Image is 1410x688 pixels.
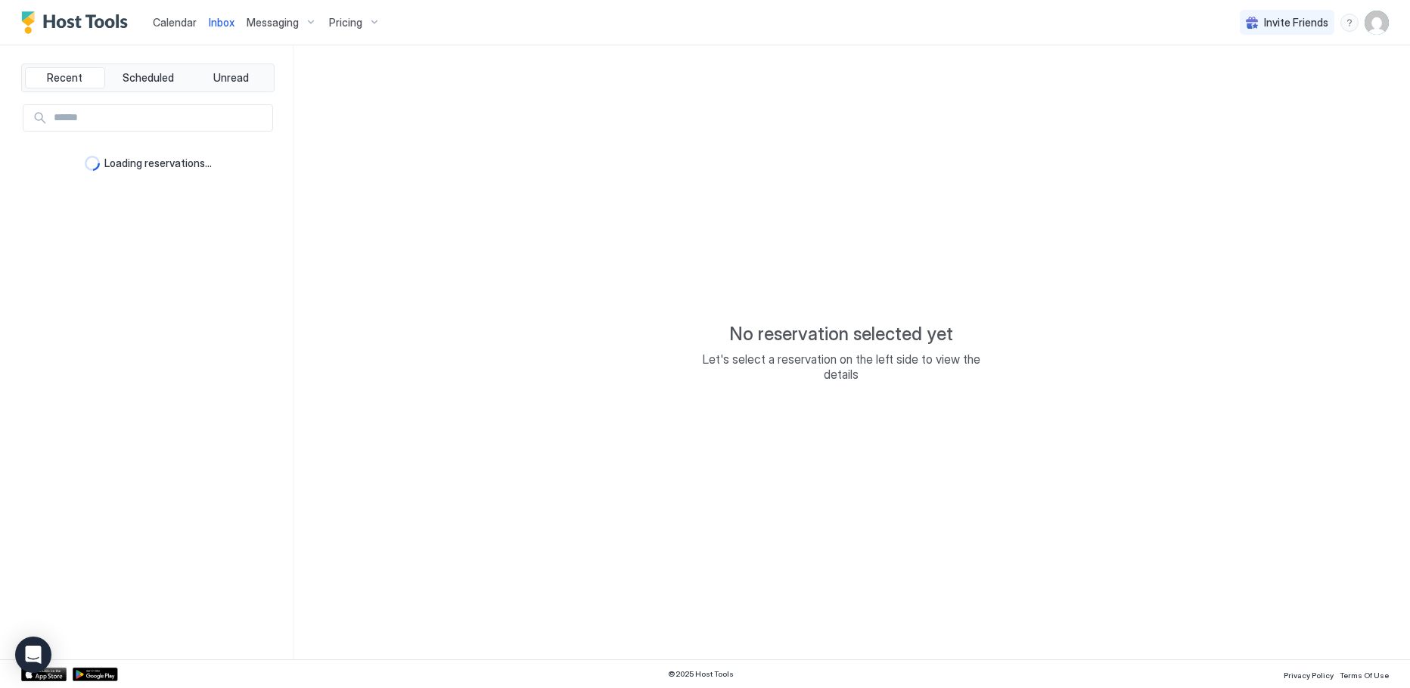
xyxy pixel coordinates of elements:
[123,71,174,85] span: Scheduled
[191,67,271,88] button: Unread
[1340,666,1389,682] a: Terms Of Use
[1284,666,1334,682] a: Privacy Policy
[1340,14,1359,32] div: menu
[25,67,105,88] button: Recent
[209,16,234,29] span: Inbox
[690,352,992,382] span: Let's select a reservation on the left side to view the details
[213,71,249,85] span: Unread
[15,637,51,673] div: Open Intercom Messenger
[47,71,82,85] span: Recent
[1340,671,1389,680] span: Terms Of Use
[153,16,197,29] span: Calendar
[21,11,135,34] a: Host Tools Logo
[153,14,197,30] a: Calendar
[247,16,299,29] span: Messaging
[21,64,275,92] div: tab-group
[668,669,734,679] span: © 2025 Host Tools
[1284,671,1334,680] span: Privacy Policy
[48,105,272,131] input: Input Field
[329,16,362,29] span: Pricing
[104,157,212,170] span: Loading reservations...
[21,668,67,681] a: App Store
[85,156,100,171] div: loading
[1365,11,1389,35] div: User profile
[73,668,118,681] a: Google Play Store
[729,323,953,346] span: No reservation selected yet
[1264,16,1328,29] span: Invite Friends
[108,67,188,88] button: Scheduled
[209,14,234,30] a: Inbox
